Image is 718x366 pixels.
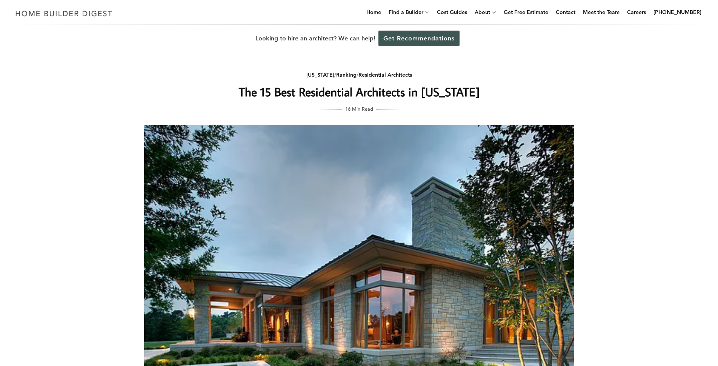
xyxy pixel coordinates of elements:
a: Residential Architects [358,71,412,78]
span: 16 Min Read [345,105,373,113]
a: Ranking [336,71,357,78]
div: / / [209,70,510,80]
a: Get Recommendations [378,31,460,46]
a: [US_STATE] [306,71,334,78]
h1: The 15 Best Residential Architects in [US_STATE] [209,83,510,101]
img: Home Builder Digest [12,6,116,21]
